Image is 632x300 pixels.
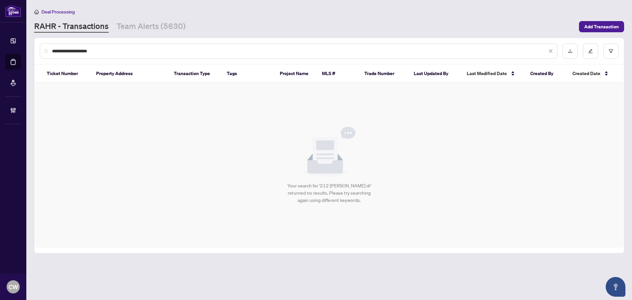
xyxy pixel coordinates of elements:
button: Add Transaction [579,21,624,32]
a: Team Alerts (5630) [117,21,186,33]
span: download [568,49,572,53]
span: Add Transaction [584,21,619,32]
th: Created By [525,65,567,83]
th: Trade Number [359,65,408,83]
th: Tags [222,65,275,83]
button: filter [603,43,619,59]
th: Property Address [91,65,169,83]
th: Project Name [275,65,317,83]
div: Your search for '212 [PERSON_NAME] dr' returned no results. Please try searching again using diff... [285,182,374,204]
th: Ticket Number [41,65,91,83]
img: logo [5,5,21,17]
button: download [563,43,578,59]
th: Transaction Type [169,65,222,83]
th: Last Updated By [408,65,461,83]
span: filter [609,49,613,53]
span: close [548,49,553,53]
span: home [34,10,39,14]
th: MLS # [317,65,359,83]
button: Open asap [606,277,625,297]
th: Created Date [567,65,617,83]
button: edit [583,43,598,59]
img: Null State Icon [303,127,355,177]
a: RAHR - Transactions [34,21,109,33]
span: Last Modified Date [467,70,507,77]
span: CW [9,282,18,291]
span: edit [588,49,593,53]
th: Last Modified Date [461,65,525,83]
span: Deal Processing [41,9,75,15]
span: Created Date [572,70,600,77]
